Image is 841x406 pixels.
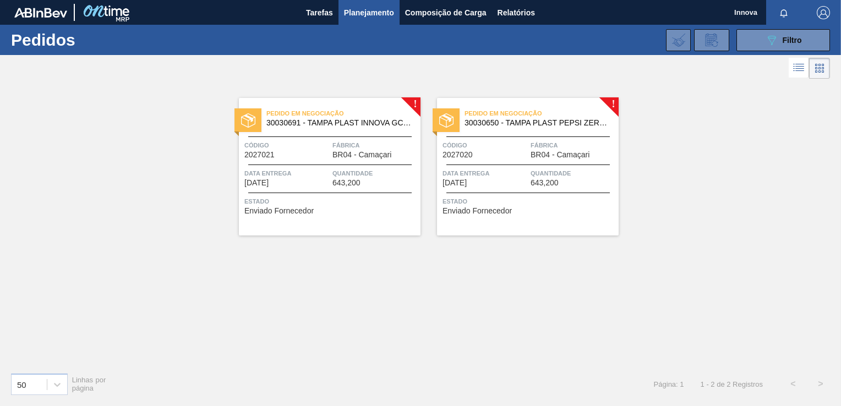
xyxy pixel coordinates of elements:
span: Linhas por página [72,376,106,392]
span: Relatórios [498,6,535,19]
a: !estadoPedido em Negociação30030650 - TAMPA PLAST PEPSI ZERO NIV24Código2027020FábricaBR04 - Cama... [420,98,619,235]
span: 30030650 - TAMPA PLAST PEPSI ZERO NIV24 [465,119,610,127]
span: BR04 - Camaçari [531,151,589,159]
span: 11/10/2025 [244,179,269,187]
span: Fábrica [531,140,616,151]
span: Código [443,140,528,151]
span: Data entrega [244,168,330,179]
span: Pedido em Negociação [266,108,420,119]
span: 2027021 [244,151,275,159]
span: Código [244,140,330,151]
button: < [779,370,807,398]
span: Tarefas [306,6,333,19]
span: Data entrega [443,168,528,179]
span: Filtro [783,36,802,45]
span: Pedido em Negociação [465,108,619,119]
span: Fábrica [332,140,418,151]
div: Visão em Cards [809,58,830,79]
span: 11/10/2025 [443,179,467,187]
button: Filtro [736,29,830,51]
div: Solicitação de Revisão de Pedidos [694,29,729,51]
button: Notificações [766,5,801,20]
span: Página: 1 [654,380,684,388]
span: Status [443,196,616,207]
span: Composição de Carga [405,6,487,19]
div: Importar Negociações dos Pedidos [666,29,691,51]
span: 30030691 - TAMPA PLAST INNOVA GCA ZERO NIV24 [266,119,412,127]
a: !estadoPedido em Negociação30030691 - TAMPA PLAST INNOVA GCA ZERO NIV24Código2027021FábricaBR04 -... [222,98,420,235]
img: TNhmsLtSVTkK8tSr43FrP2fwEKptu5GPRR3wAAAABJRU5ErkJggg== [14,8,67,18]
div: Visão em Lista [789,58,809,79]
h1: Pedidos [11,34,169,46]
span: 1 - 2 de 2 Registros [701,380,763,388]
span: Enviado Fornecedor [443,207,512,215]
img: estado [241,113,255,128]
span: 643,200 [332,179,361,187]
span: Quantidade [531,168,616,179]
span: Enviado Fornecedor [244,207,314,215]
span: Quantidade [332,168,418,179]
span: 643,200 [531,179,559,187]
div: 50 [17,380,26,389]
span: Planejamento [344,6,394,19]
img: estado [439,113,454,128]
span: Status [244,196,418,207]
span: BR04 - Camaçari [332,151,391,159]
button: > [807,370,834,398]
img: Logout [817,6,830,19]
span: 2027020 [443,151,473,159]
